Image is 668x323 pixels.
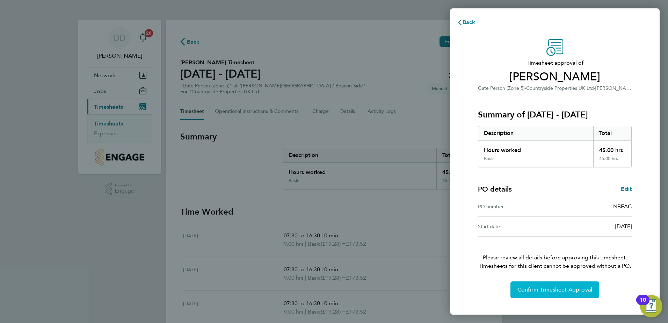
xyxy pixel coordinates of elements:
div: Hours worked [478,141,593,156]
span: Countryside Properties UK Ltd [526,85,594,91]
a: Edit [621,185,632,193]
div: Summary of 25 - 31 Aug 2025 [478,126,632,167]
div: Start date [478,222,555,231]
div: 10 [640,300,646,309]
div: 45.00 hrs [593,141,632,156]
p: Please review all details before approving this timesheet. [470,237,640,270]
button: Confirm Timesheet Approval [510,281,599,298]
span: Timesheets for this client cannot be approved without a PO. [470,262,640,270]
span: NBEAC [613,203,632,210]
span: · [594,85,595,91]
span: [PERSON_NAME] [478,70,632,84]
button: Back [450,15,482,29]
span: Back [463,19,475,26]
div: PO number [478,202,555,211]
h3: Summary of [DATE] - [DATE] [478,109,632,120]
span: Timesheet approval of [478,59,632,67]
span: Gate Person (Zone 5) [478,85,525,91]
div: [DATE] [555,222,632,231]
span: Confirm Timesheet Approval [517,286,592,293]
span: · [525,85,526,91]
span: Edit [621,186,632,192]
div: Description [478,126,593,140]
button: Open Resource Center, 10 new notifications [640,295,662,317]
div: Total [593,126,632,140]
div: Basic [484,156,494,161]
div: 45.00 hrs [593,156,632,167]
h4: PO details [478,184,512,194]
